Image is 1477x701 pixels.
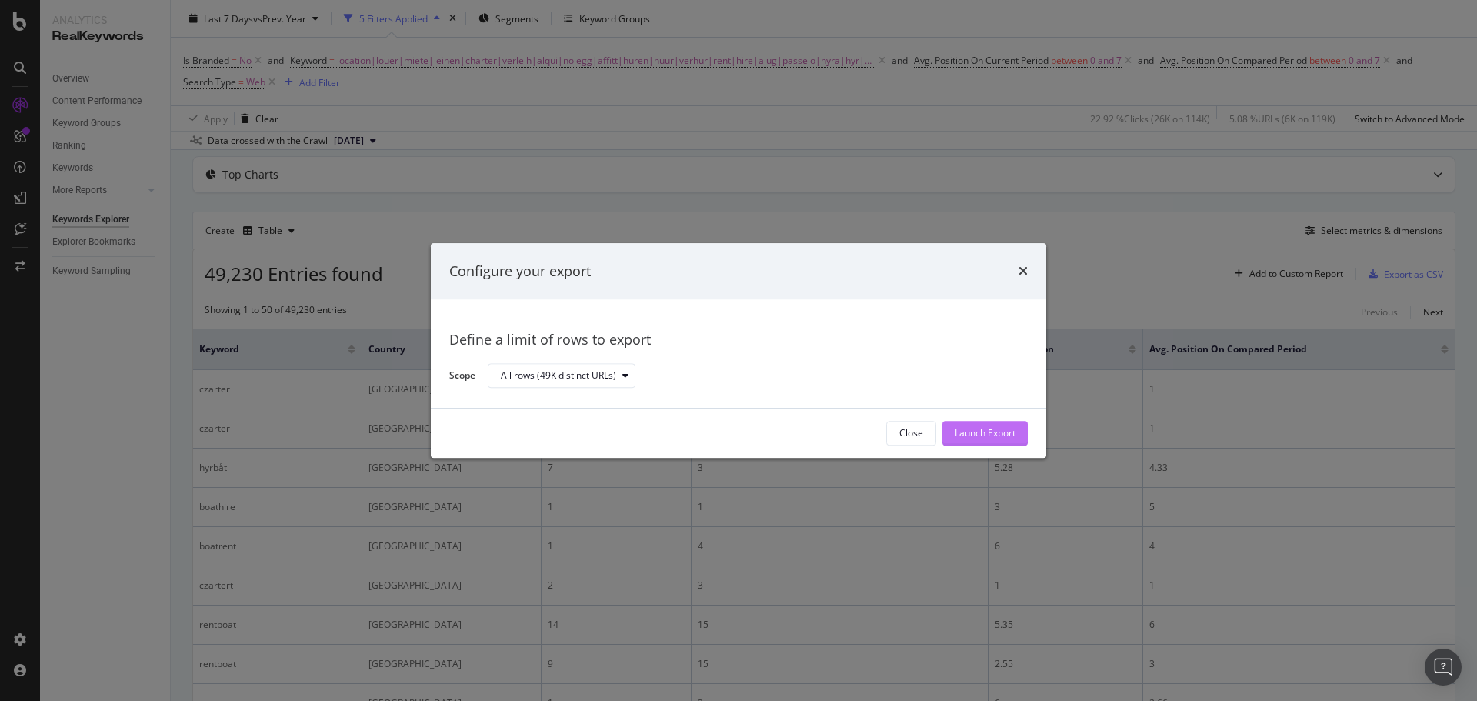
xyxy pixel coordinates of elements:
div: Launch Export [955,427,1015,440]
div: times [1019,262,1028,282]
button: All rows (49K distinct URLs) [488,364,635,389]
div: Configure your export [449,262,591,282]
button: Close [886,421,936,446]
div: Close [899,427,923,440]
button: Launch Export [942,421,1028,446]
div: modal [431,243,1046,458]
div: All rows (49K distinct URLs) [501,372,616,381]
div: Define a limit of rows to export [449,331,1028,351]
label: Scope [449,369,475,386]
div: Open Intercom Messenger [1425,649,1462,686]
